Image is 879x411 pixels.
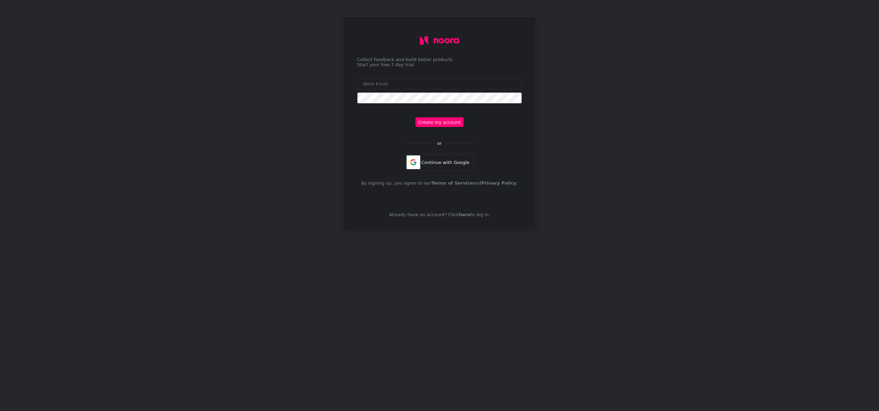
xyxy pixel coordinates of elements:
div: Continue with Google [405,154,474,171]
input: Work Email [357,78,522,90]
div: or [437,141,442,146]
button: Create my account [415,117,464,127]
p: Already have an account? Click to log in. [389,212,490,217]
a: Privacy Policy [481,179,516,187]
div: Collect feedback and build better products. Start your free 7 day trial. [357,57,522,67]
a: Terms of Service [431,179,473,187]
p: By signing up, you agree to our and . [361,180,518,186]
a: here [459,211,470,219]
